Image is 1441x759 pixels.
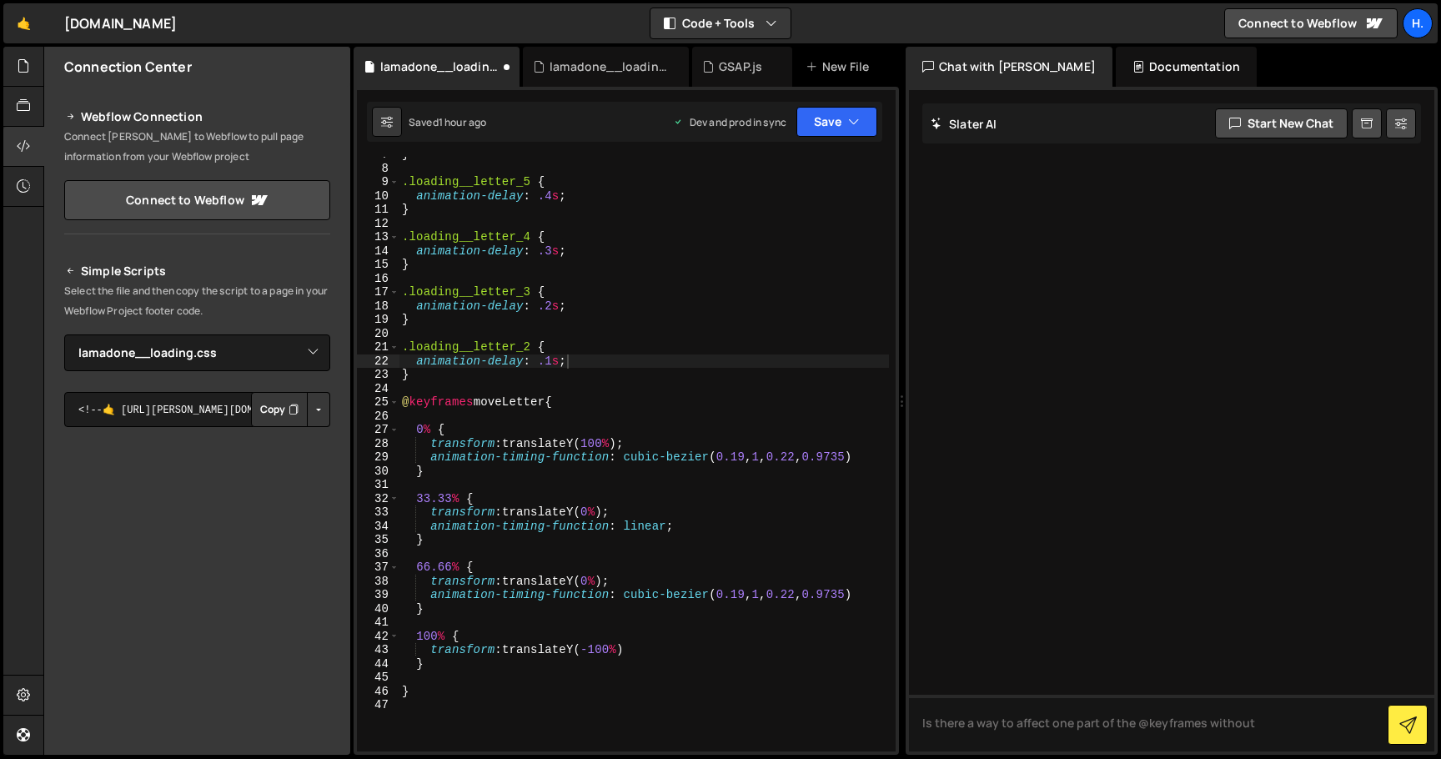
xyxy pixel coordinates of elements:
[409,115,486,129] div: Saved
[64,455,332,605] iframe: YouTube video player
[357,671,399,685] div: 45
[906,47,1112,87] div: Chat with [PERSON_NAME]
[357,327,399,341] div: 20
[357,230,399,244] div: 13
[357,437,399,451] div: 28
[650,8,791,38] button: Code + Tools
[357,588,399,602] div: 39
[357,175,399,189] div: 9
[1224,8,1398,38] a: Connect to Webflow
[357,698,399,712] div: 47
[796,107,877,137] button: Save
[357,203,399,217] div: 11
[357,299,399,314] div: 18
[357,410,399,424] div: 26
[931,116,997,132] h2: Slater AI
[357,258,399,272] div: 15
[357,272,399,286] div: 16
[357,520,399,534] div: 34
[673,115,786,129] div: Dev and prod in sync
[357,162,399,176] div: 8
[357,382,399,396] div: 24
[64,107,330,127] h2: Webflow Connection
[357,657,399,671] div: 44
[357,395,399,410] div: 25
[64,58,192,76] h2: Connection Center
[357,423,399,437] div: 27
[357,285,399,299] div: 17
[357,340,399,354] div: 21
[357,505,399,520] div: 33
[64,261,330,281] h2: Simple Scripts
[357,244,399,259] div: 14
[3,3,44,43] a: 🤙
[357,354,399,369] div: 22
[357,217,399,231] div: 12
[357,630,399,644] div: 42
[64,127,330,167] p: Connect [PERSON_NAME] to Webflow to pull page information from your Webflow project
[357,478,399,492] div: 31
[357,533,399,547] div: 35
[357,560,399,575] div: 37
[357,575,399,589] div: 38
[1403,8,1433,38] a: h.
[251,392,308,427] button: Copy
[64,13,177,33] div: [DOMAIN_NAME]
[64,281,330,321] p: Select the file and then copy the script to a page in your Webflow Project footer code.
[357,368,399,382] div: 23
[1116,47,1257,87] div: Documentation
[357,547,399,561] div: 36
[357,616,399,630] div: 41
[64,180,330,220] a: Connect to Webflow
[550,58,669,75] div: lamadone__loading.js
[357,465,399,479] div: 30
[357,450,399,465] div: 29
[357,685,399,699] div: 46
[1215,108,1348,138] button: Start new chat
[357,492,399,506] div: 32
[64,392,330,427] textarea: <!--🤙 [URL][PERSON_NAME][DOMAIN_NAME]> <script>document.addEventListener("DOMContentLoaded", func...
[251,392,330,427] div: Button group with nested dropdown
[439,115,487,129] div: 1 hour ago
[357,313,399,327] div: 19
[357,643,399,657] div: 43
[806,58,876,75] div: New File
[357,189,399,204] div: 10
[719,58,762,75] div: GSAP.js
[380,58,500,75] div: lamadone__loading.css
[357,602,399,616] div: 40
